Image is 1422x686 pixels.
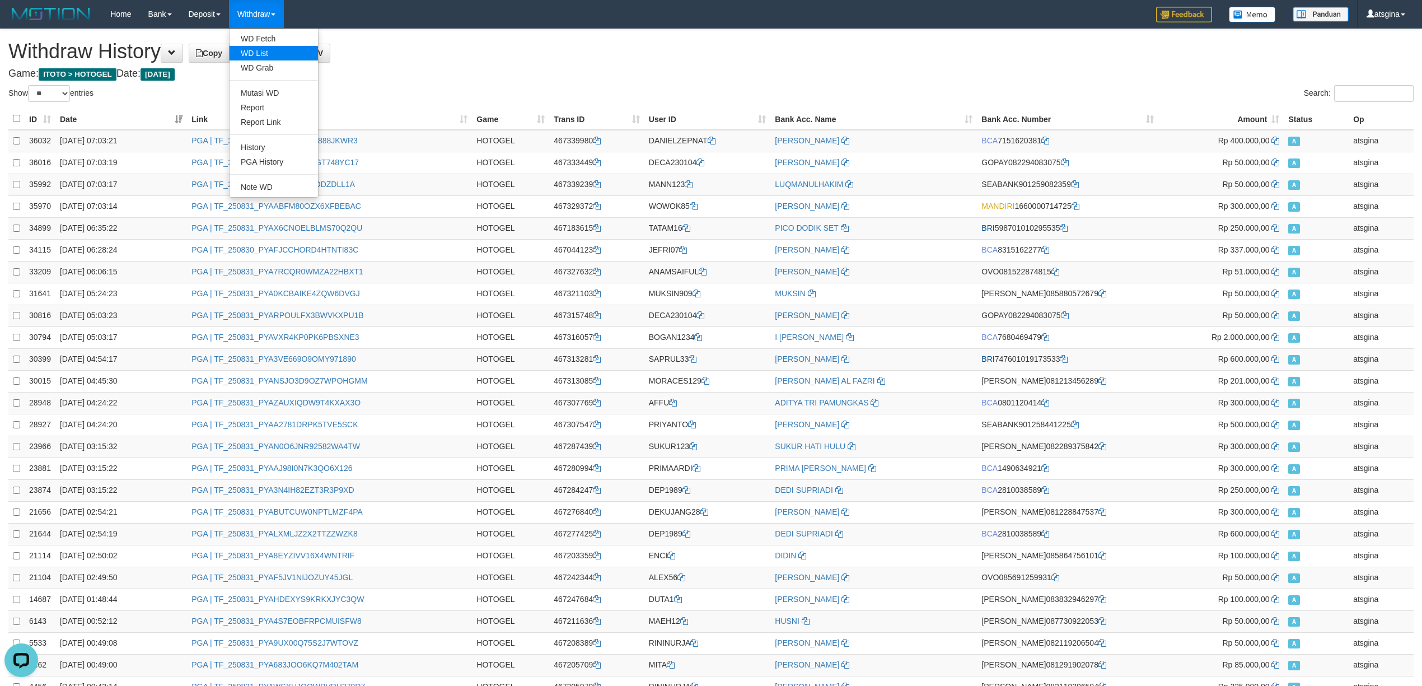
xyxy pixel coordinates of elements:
[55,195,187,217] td: [DATE] 07:03:14
[981,354,994,363] span: BRI
[191,595,364,604] a: PGA | TF_250831_PYAHDEXYS9KRKXJYC3QW
[1288,180,1299,190] span: Approved - Marked by atsgina
[191,267,363,276] a: PGA | TF_250831_PYA7RCQR0WMZA22HBXT1
[25,545,55,567] td: 21114
[191,507,363,516] a: PGA | TF_250831_PYABUTCUW0NPTLMZF4PA
[1349,501,1414,523] td: atsgina
[977,130,1158,152] td: 7151620381
[1349,283,1414,305] td: atsgina
[1349,436,1414,458] td: atsgina
[25,239,55,261] td: 34115
[549,479,644,501] td: 467284247
[644,589,771,610] td: DUTA1
[55,523,187,545] td: [DATE] 02:54:19
[977,174,1158,195] td: 901259082359
[1349,326,1414,348] td: atsgina
[977,479,1158,501] td: 2810038589
[644,370,771,392] td: MORACES129
[549,108,644,130] th: Trans ID: activate to sort column ascending
[775,158,839,167] a: [PERSON_NAME]
[187,108,472,130] th: Link: activate to sort column ascending
[230,46,318,60] a: WD List
[25,305,55,326] td: 30816
[775,136,839,145] a: [PERSON_NAME]
[1288,552,1299,561] span: Approved - Marked by atsgina
[775,267,839,276] a: [PERSON_NAME]
[549,283,644,305] td: 467321103
[472,370,549,392] td: HOTOGEL
[1218,398,1270,407] span: Rp 300.000,00
[1288,333,1299,343] span: Approved - Marked by atsgina
[981,245,998,254] span: BCA
[25,174,55,195] td: 35992
[55,436,187,458] td: [DATE] 03:15:32
[472,589,549,610] td: HOTOGEL
[644,458,771,479] td: PRIMAARDI
[977,545,1158,567] td: 085864756101
[1349,348,1414,370] td: atsgina
[191,398,361,407] a: PGA | TF_250831_PYAZAUXIQDW9T4KXAX3O
[981,420,1018,429] span: SEABANK
[191,638,358,647] a: PGA | TF_250831_PYA9UX00Q75S2J7WTOVZ
[191,573,353,582] a: PGA | TF_250831_PYAF5JV1NIJOZUY45JGL
[977,108,1158,130] th: Bank Acc. Number: activate to sort column ascending
[981,136,998,145] span: BCA
[25,217,55,239] td: 34899
[1288,486,1299,496] span: Approved - Marked by atsgina
[191,202,361,211] a: PGA | TF_250831_PYAABFM80OZX6XFBEBAC
[549,501,644,523] td: 467276840
[770,108,977,130] th: Bank Acc. Name: activate to sort column ascending
[775,507,839,516] a: [PERSON_NAME]
[977,239,1158,261] td: 8315162277
[55,239,187,261] td: [DATE] 06:28:24
[1349,130,1414,152] td: atsgina
[25,130,55,152] td: 36032
[549,348,644,370] td: 467313281
[644,523,771,545] td: DEP1989
[191,180,355,189] a: PGA | TF_250831_PYA1JGL4PJ78ODZDLL1A
[977,261,1158,283] td: 081522874815
[775,595,839,604] a: [PERSON_NAME]
[775,354,839,363] a: [PERSON_NAME]
[25,589,55,610] td: 14687
[8,40,1414,63] h1: Withdraw History
[191,158,359,167] a: PGA | TF_250831_PYA9NODUBZ0GT748YC17
[472,239,549,261] td: HOTOGEL
[1218,202,1270,211] span: Rp 300.000,00
[191,333,359,342] a: PGA | TF_250831_PYAVXR4KP0PK6PBSXNE3
[644,152,771,174] td: DECA230104
[472,130,549,152] td: HOTOGEL
[472,436,549,458] td: HOTOGEL
[1288,202,1299,212] span: Approved - Marked by atsgina
[472,348,549,370] td: HOTOGEL
[1218,442,1270,451] span: Rp 300.000,00
[1349,545,1414,567] td: atsgina
[141,68,175,81] span: [DATE]
[1211,333,1270,342] span: Rp 2.000.000,00
[549,326,644,348] td: 467316057
[55,479,187,501] td: [DATE] 03:15:22
[472,523,549,545] td: HOTOGEL
[981,158,1008,167] span: GOPAY
[25,108,55,130] th: ID: activate to sort column ascending
[472,108,549,130] th: Game: activate to sort column ascending
[981,486,998,494] span: BCA
[25,458,55,479] td: 23881
[981,180,1018,189] span: SEABANK
[472,392,549,414] td: HOTOGEL
[644,195,771,217] td: WOWOK85
[1218,354,1270,363] span: Rp 600.000,00
[28,85,70,102] select: Showentries
[981,529,998,538] span: BCA
[775,573,839,582] a: [PERSON_NAME]
[1218,529,1270,538] span: Rp 600.000,00
[230,100,318,115] a: Report
[55,567,187,589] td: [DATE] 02:49:50
[230,31,318,46] a: WD Fetch
[775,180,843,189] a: LUQMANULHAKIM
[25,370,55,392] td: 30015
[981,311,1008,320] span: GOPAY
[1218,551,1270,560] span: Rp 100.000,00
[977,523,1158,545] td: 2810038589
[775,311,839,320] a: [PERSON_NAME]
